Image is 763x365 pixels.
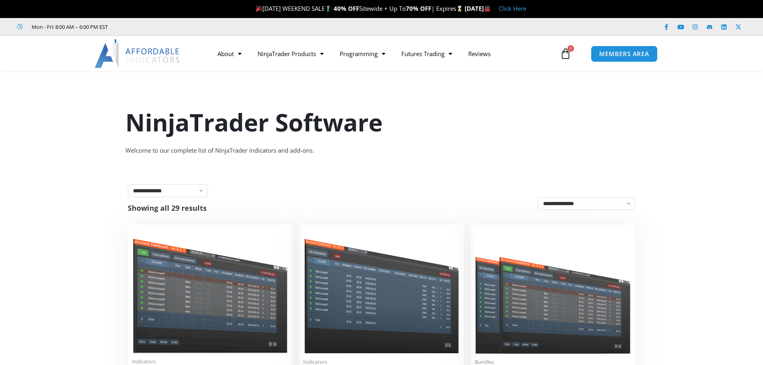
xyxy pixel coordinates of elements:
strong: 70% OFF [406,4,431,12]
img: Accounts Dashboard Suite [475,229,631,354]
a: 0 [548,42,583,65]
nav: Menu [209,44,558,63]
a: NinjaTrader Products [250,44,332,63]
span: Indicators [132,358,288,365]
img: ⌛ [457,6,463,12]
span: 0 [568,45,574,52]
h1: NinjaTrader Software [125,105,638,139]
a: MEMBERS AREA [591,46,658,62]
img: Account Risk Manager [303,229,460,353]
strong: [DATE] [465,4,491,12]
img: LogoAI | Affordable Indicators – NinjaTrader [95,39,181,68]
a: Click Here [499,4,526,12]
iframe: Customer reviews powered by Trustpilot [119,23,239,31]
strong: 40% OFF [334,4,359,12]
a: Futures Trading [393,44,460,63]
p: Showing all 29 results [128,204,207,212]
div: Welcome to our complete list of NinjaTrader indicators and add-ons. [125,145,638,156]
img: Duplicate Account Actions [132,229,288,353]
span: MEMBERS AREA [599,51,649,57]
a: Programming [332,44,393,63]
span: [DATE] WEEKEND SALE Sitewide + Up To | Expires [254,4,464,12]
img: 🏭 [484,6,490,12]
select: Shop order [538,197,635,210]
a: Reviews [460,44,499,63]
span: Mon - Fri: 8:00 AM – 6:00 PM EST [30,22,108,32]
a: About [209,44,250,63]
img: 🎉 [256,6,262,12]
img: 🏌️‍♂️ [325,6,331,12]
